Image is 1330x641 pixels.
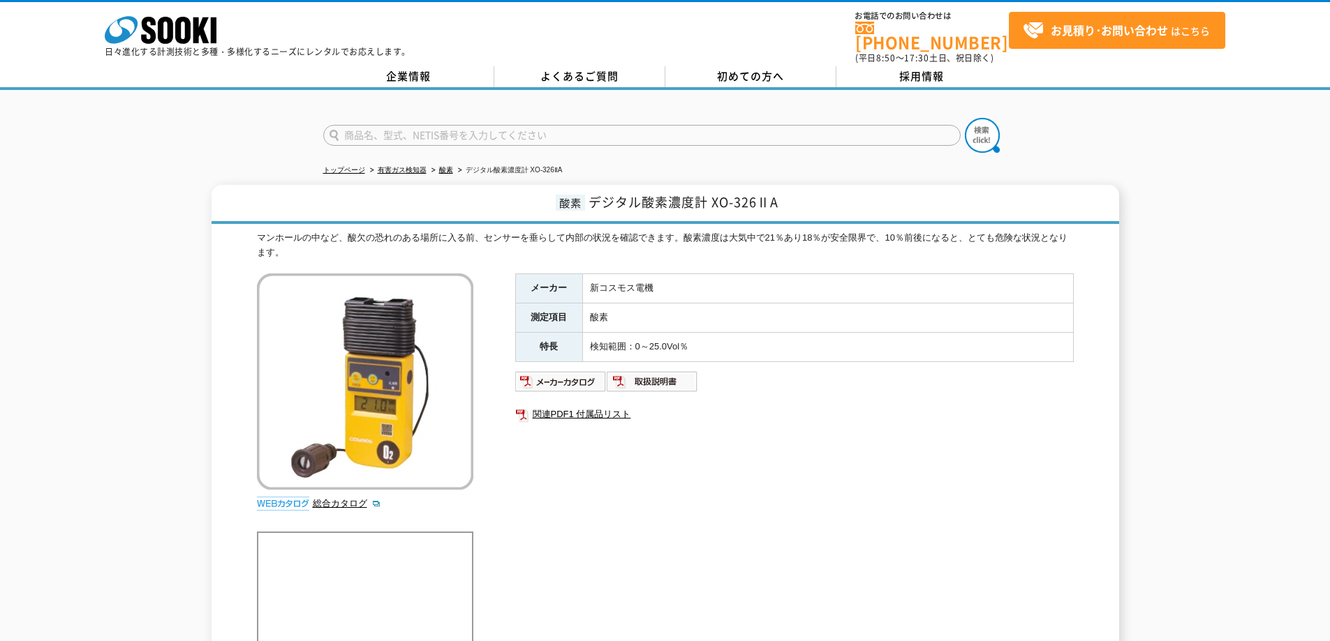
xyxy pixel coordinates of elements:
[439,166,453,174] a: 酸素
[257,273,473,490] img: デジタル酸素濃度計 XO-326ⅡA
[515,303,582,333] th: 測定項目
[323,66,494,87] a: 企業情報
[836,66,1007,87] a: 採用情報
[965,118,1000,153] img: btn_search.png
[582,274,1073,303] td: 新コスモス電機
[876,52,896,64] span: 8:50
[665,66,836,87] a: 初めての方へ
[455,163,563,178] li: デジタル酸素濃度計 XO-326ⅡA
[607,370,698,393] img: 取扱説明書
[1009,12,1225,49] a: お見積り･お問い合わせはこちら
[257,497,309,511] img: webカタログ
[855,52,993,64] span: (平日 ～ 土日、祝日除く)
[904,52,929,64] span: 17:30
[313,498,381,508] a: 総合カタログ
[1051,22,1168,38] strong: お見積り･お問い合わせ
[589,193,778,211] span: デジタル酸素濃度計 XO-326ⅡA
[323,166,365,174] a: トップページ
[515,379,607,390] a: メーカーカタログ
[515,370,607,393] img: メーカーカタログ
[607,379,698,390] a: 取扱説明書
[378,166,427,174] a: 有害ガス検知器
[1023,20,1210,41] span: はこちら
[515,405,1074,423] a: 関連PDF1 付属品リスト
[855,22,1009,50] a: [PHONE_NUMBER]
[855,12,1009,20] span: お電話でのお問い合わせは
[105,47,411,56] p: 日々進化する計測技術と多種・多様化するニーズにレンタルでお応えします。
[494,66,665,87] a: よくあるご質問
[515,333,582,362] th: 特長
[515,274,582,303] th: メーカー
[323,125,961,146] input: 商品名、型式、NETIS番号を入力してください
[556,195,585,211] span: 酸素
[582,333,1073,362] td: 検知範囲：0～25.0Vol％
[582,303,1073,333] td: 酸素
[717,68,784,84] span: 初めての方へ
[257,231,1074,260] div: マンホールの中など、酸欠の恐れのある場所に入る前、センサーを垂らして内部の状況を確認できます。酸素濃度は大気中で21％あり18％が安全限界で、10％前後になると、とても危険な状況となります。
